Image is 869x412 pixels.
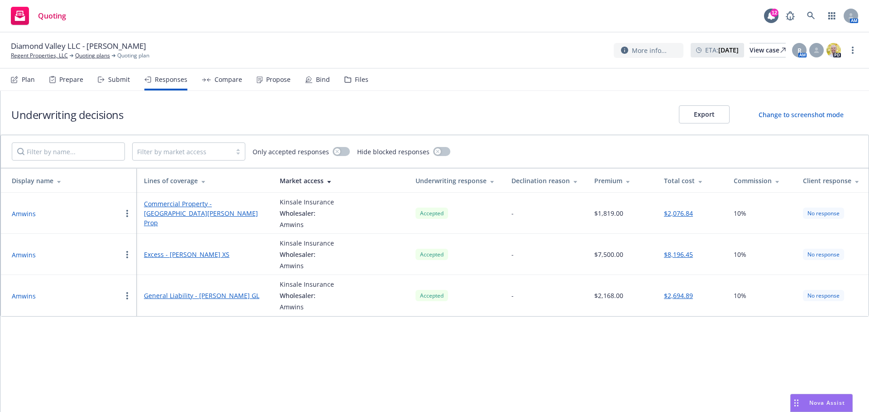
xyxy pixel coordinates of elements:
[847,45,858,56] a: more
[803,208,844,219] div: No response
[280,261,334,270] div: Amwins
[280,197,334,207] div: Kinsale Insurance
[280,176,401,185] div: Market access
[415,290,448,301] div: Accepted
[280,279,334,289] div: Kinsale Insurance
[734,250,746,259] span: 10%
[266,76,291,83] div: Propose
[803,176,861,185] div: Client response
[744,105,858,123] button: Change to screenshot mode
[316,76,330,83] div: Bind
[7,3,70,28] a: Quoting
[664,208,693,218] button: $2,076.84
[632,46,667,55] span: More info...
[614,43,683,58] button: More info...
[679,105,730,123] button: Export
[280,291,334,300] div: Wholesaler:
[144,176,265,185] div: Lines of coverage
[38,12,66,19] span: Quoting
[750,43,786,57] div: View case
[770,9,778,17] div: 12
[11,107,123,122] h1: Underwriting decisions
[11,41,146,52] span: Diamond Valley LLC - [PERSON_NAME]
[511,250,514,259] div: -
[22,76,35,83] div: Plan
[59,76,83,83] div: Prepare
[759,110,844,119] div: Change to screenshot mode
[797,46,802,55] span: R
[11,52,68,60] a: Regent Properties, LLC
[802,7,820,25] a: Search
[511,291,514,300] div: -
[280,208,334,218] div: Wholesaler:
[12,176,129,185] div: Display name
[718,46,739,54] strong: [DATE]
[108,76,130,83] div: Submit
[734,208,746,218] span: 10%
[144,250,265,259] a: Excess - [PERSON_NAME] XS
[511,176,580,185] div: Declination reason
[117,52,149,60] span: Quoting plan
[75,52,110,60] a: Quoting plans
[803,290,844,301] div: No response
[253,147,329,156] span: Only accepted responses
[415,208,448,219] div: Accepted
[750,43,786,57] a: View case
[355,76,368,83] div: Files
[144,199,265,227] a: Commercial Property - [GEOGRAPHIC_DATA][PERSON_NAME] Prop
[415,176,497,185] div: Underwriting response
[734,176,789,185] div: Commission
[705,45,739,55] span: ETA :
[734,291,746,300] span: 10%
[280,220,334,229] div: Amwins
[12,291,36,301] button: Amwins
[790,394,853,412] button: Nova Assist
[144,291,265,300] a: General Liability - [PERSON_NAME] GL
[826,43,841,57] img: photo
[280,238,334,248] div: Kinsale Insurance
[12,250,36,260] button: Amwins
[803,249,844,260] div: No response
[357,147,430,156] span: Hide blocked responses
[781,7,799,25] a: Report a Bug
[280,250,334,259] div: Wholesaler:
[809,399,845,407] span: Nova Assist
[280,302,334,312] div: Amwins
[511,208,514,218] div: -
[594,291,623,300] div: $2,168.00
[594,250,623,259] div: $7,500.00
[155,76,187,83] div: Responses
[594,208,623,218] div: $1,819.00
[791,394,802,412] div: Drag to move
[12,209,36,218] button: Amwins
[415,249,448,260] div: Accepted
[594,176,649,185] div: Premium
[823,7,841,25] a: Switch app
[12,142,125,161] input: Filter by name...
[215,76,242,83] div: Compare
[664,176,719,185] div: Total cost
[664,291,693,300] button: $2,694.89
[664,250,693,259] button: $8,196.45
